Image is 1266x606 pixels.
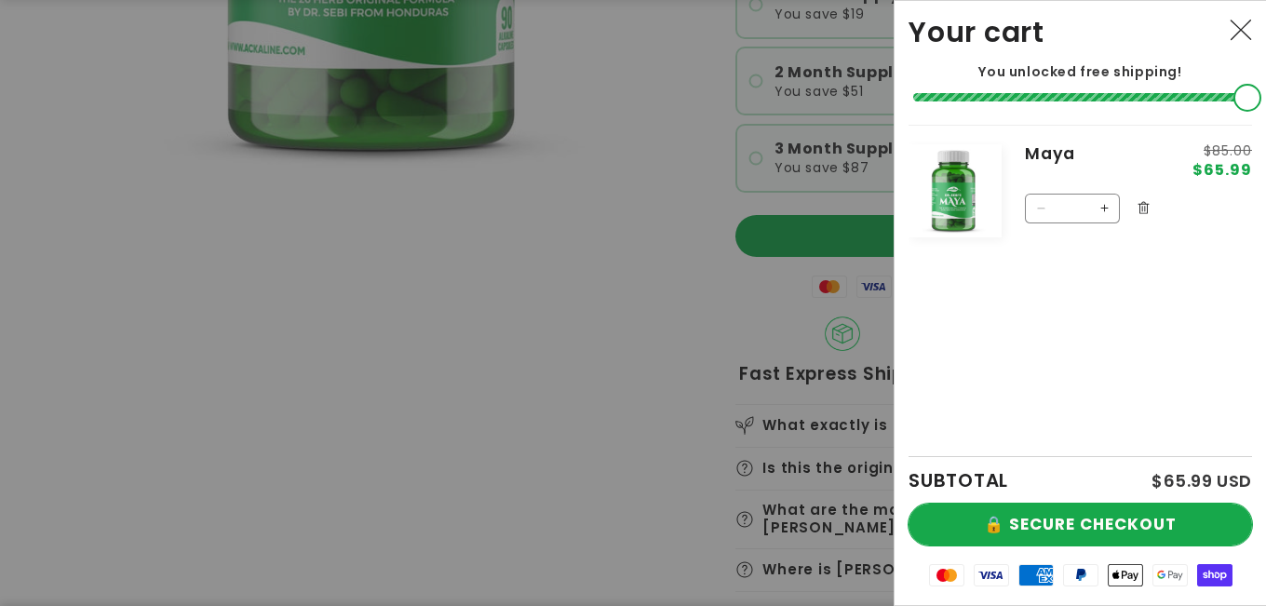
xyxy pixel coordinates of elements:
button: 🔒 SECURE CHECKOUT [909,504,1252,545]
p: You unlocked free shipping! [909,63,1252,80]
s: $85.00 [1192,144,1252,157]
h2: Your cart [909,15,1044,49]
input: Quantity for Maya [1056,194,1089,223]
button: Remove Maya [1129,194,1157,222]
a: Maya [1025,144,1168,165]
h2: SUBTOTAL [909,471,1008,490]
span: $65.99 [1192,163,1252,178]
button: Close [1220,10,1261,51]
p: $65.99 USD [1152,473,1252,490]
